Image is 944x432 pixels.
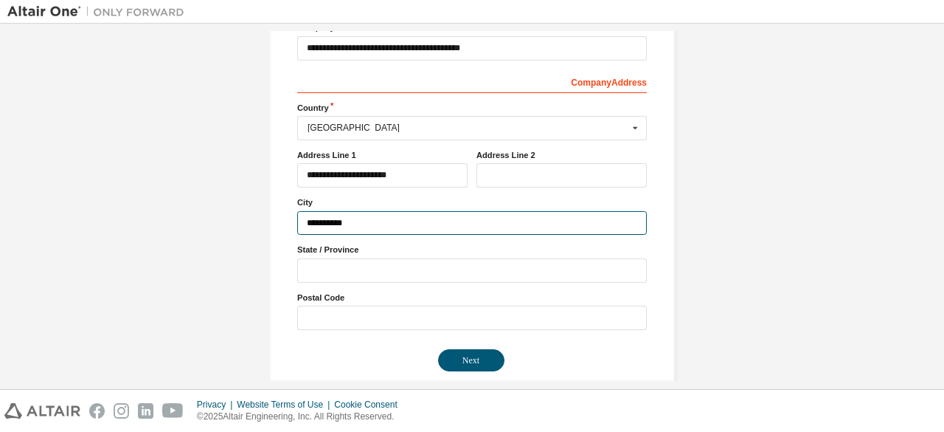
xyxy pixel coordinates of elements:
img: facebook.svg [89,403,105,419]
div: [GEOGRAPHIC_DATA] [308,123,628,132]
label: Postal Code [297,292,647,304]
div: Website Terms of Use [237,399,334,411]
img: youtube.svg [162,403,184,419]
label: Address Line 2 [476,149,647,161]
img: instagram.svg [114,403,129,419]
label: Address Line 1 [297,149,468,161]
div: Cookie Consent [334,399,406,411]
p: © 2025 Altair Engineering, Inc. All Rights Reserved. [197,411,406,423]
div: Privacy [197,399,237,411]
label: Country [297,102,647,114]
button: Next [438,349,504,371]
img: linkedin.svg [138,403,153,419]
label: State / Province [297,244,647,256]
img: Altair One [7,4,192,19]
label: City [297,196,647,208]
div: Company Address [297,69,647,93]
img: altair_logo.svg [4,403,80,419]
